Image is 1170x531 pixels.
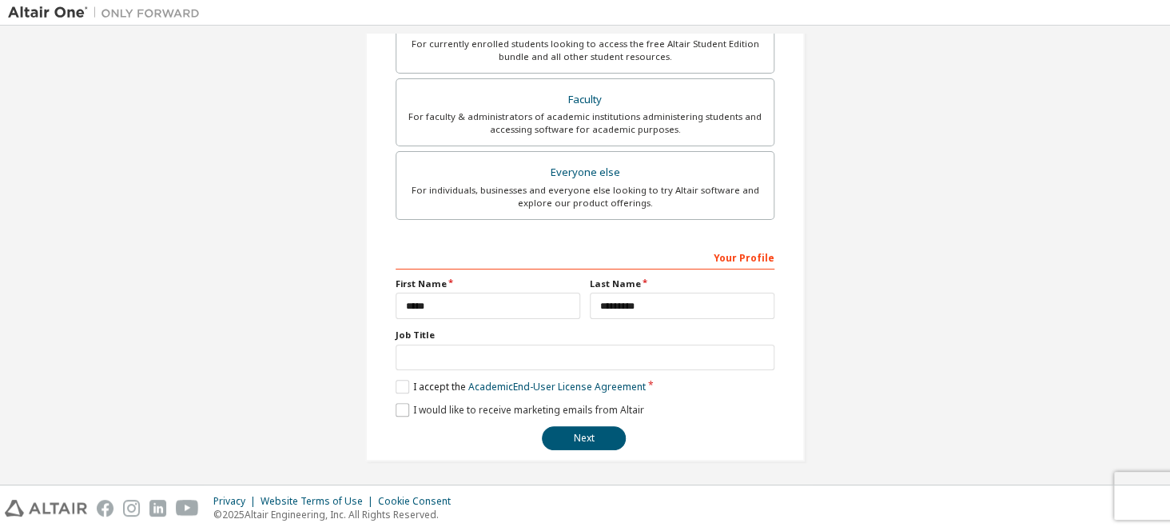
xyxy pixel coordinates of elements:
div: Cookie Consent [378,495,460,508]
label: First Name [396,277,580,290]
div: Faculty [406,89,764,111]
div: For currently enrolled students looking to access the free Altair Student Edition bundle and all ... [406,38,764,63]
div: Everyone else [406,162,764,184]
img: altair_logo.svg [5,500,87,517]
button: Next [542,426,626,450]
label: I would like to receive marketing emails from Altair [396,403,644,417]
div: Privacy [213,495,261,508]
div: Website Terms of Use [261,495,378,508]
img: facebook.svg [97,500,113,517]
label: Last Name [590,277,774,290]
label: Job Title [396,329,774,341]
img: Altair One [8,5,208,21]
p: © 2025 Altair Engineering, Inc. All Rights Reserved. [213,508,460,521]
a: Academic End-User License Agreement [468,380,646,393]
div: For individuals, businesses and everyone else looking to try Altair software and explore our prod... [406,184,764,210]
label: I accept the [396,380,646,393]
img: youtube.svg [176,500,199,517]
img: linkedin.svg [149,500,166,517]
div: Your Profile [396,244,774,269]
div: For faculty & administrators of academic institutions administering students and accessing softwa... [406,110,764,136]
img: instagram.svg [123,500,140,517]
